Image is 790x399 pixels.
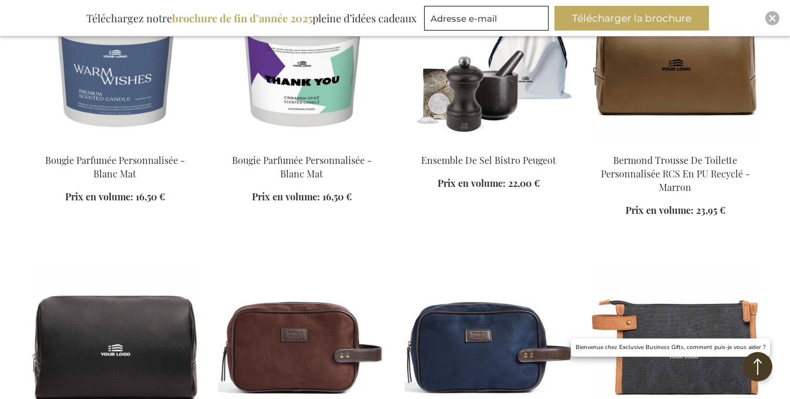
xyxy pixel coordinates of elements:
[591,139,759,150] a: Personalised Bermond RCS Recycled PU Toiletry Bag - Brown
[232,154,372,180] a: Bougie Parfumée Personnalisée - Blanc Mat
[136,190,165,203] span: 16,50 €
[65,190,133,203] span: Prix en volume:
[554,6,709,31] button: Télécharger la brochure
[172,11,312,25] b: brochure de fin d’année 2025
[65,190,165,204] a: Prix en volume: 16,50 €
[626,204,725,217] a: Prix en volume: 23,95 €
[508,177,540,189] span: 22,00 €
[696,204,725,216] span: 23,95 €
[438,177,506,189] span: Prix en volume:
[438,177,540,190] a: Prix en volume: 22,00 €
[626,204,694,216] span: Prix en volume:
[601,154,750,193] a: Bermond Trousse De Toilette Personnalisée RCS En PU Recyclé - Marron
[424,6,549,31] input: Adresse e-mail
[252,190,320,203] span: Prix en volume:
[424,6,552,34] form: marketing offers and promotions
[45,154,185,180] a: Bougie Parfumée Personnalisée - Blanc Mat
[31,139,199,150] a: Personalised Scented Candle - White Matt
[218,139,386,150] a: Personalised Scented Candle - White Matt
[405,139,573,150] a: Peugeot Bistro Salt Set
[765,11,779,25] div: Close
[769,15,776,22] img: Close
[421,154,556,166] a: Ensemble De Sel Bistro Peugeot
[322,190,352,203] span: 16,50 €
[252,190,352,204] a: Prix en volume: 16,50 €
[81,6,422,31] div: Téléchargez notre pleine d’idées cadeaux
